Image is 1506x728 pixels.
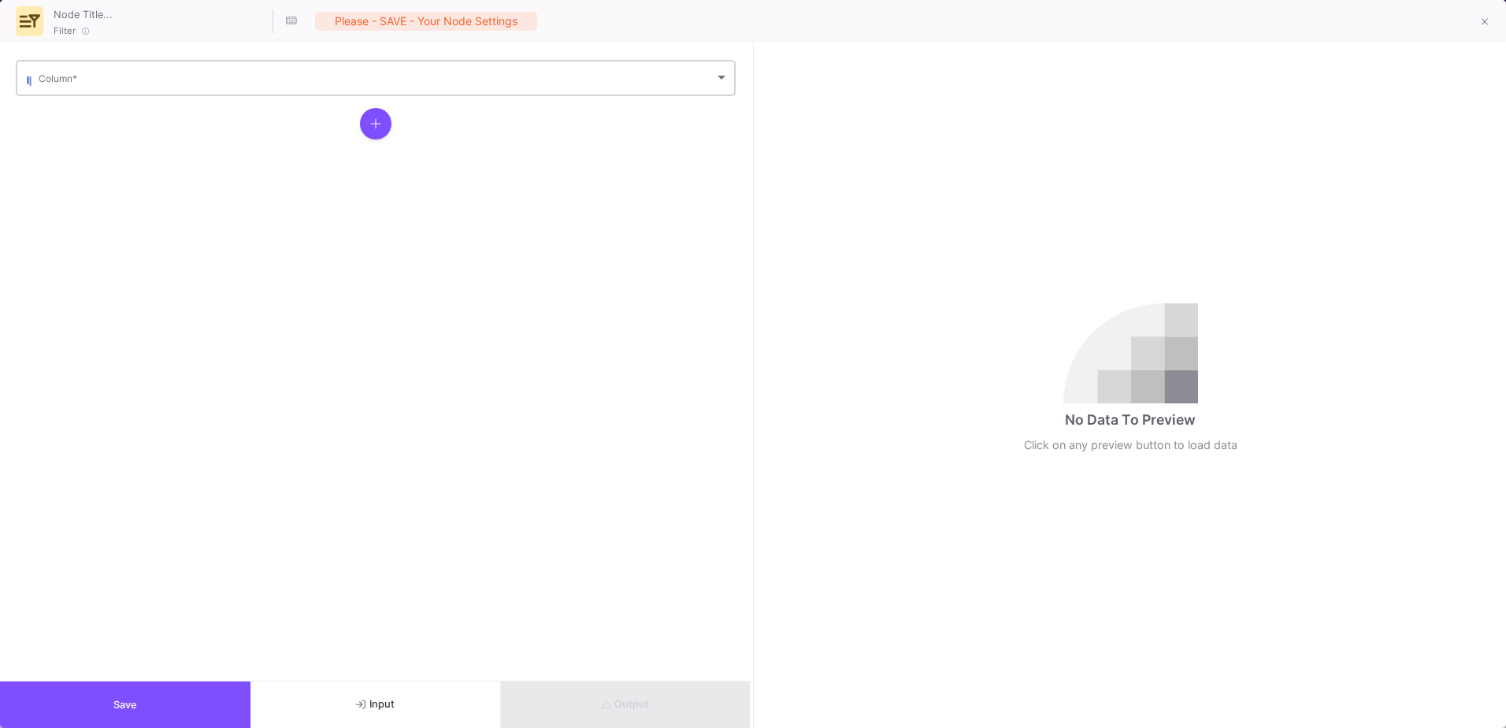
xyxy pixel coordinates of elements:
div: No Data To Preview [1065,410,1196,430]
img: no-data.svg [1063,303,1198,403]
div: Click on any preview button to load data [1024,436,1237,454]
button: Input [250,682,501,728]
span: Save [113,699,137,711]
input: Node Title... [50,3,270,24]
span: Filter [54,24,76,37]
button: Hotkeys List [276,6,307,37]
div: Please - SAVE - your node settings [315,12,537,31]
img: columns.svg [23,76,35,87]
span: Input [356,698,395,710]
img: row-advanced-ui.svg [20,11,40,32]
